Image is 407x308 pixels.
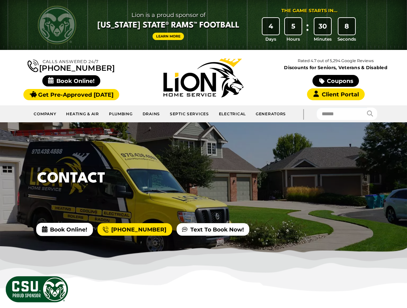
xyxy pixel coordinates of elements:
div: The Game Starts in... [281,7,337,14]
div: 5 [285,18,302,35]
span: Hours [287,36,300,42]
div: 30 [314,18,331,35]
div: | [291,105,316,122]
h1: Contact [37,168,270,190]
a: Company [29,108,61,120]
a: Learn More [153,33,184,40]
span: Book Online! [42,75,100,86]
p: Rated 4.7 out of 5,294 Google Reviews [270,57,402,64]
a: Generators [251,108,291,120]
a: Get Pre-Approved [DATE] [23,89,119,100]
img: CSU Rams logo [38,6,76,44]
span: Minutes [314,36,332,42]
a: Text To Book Now! [177,223,249,236]
div: 4 [262,18,279,35]
a: [PHONE_NUMBER] [28,58,115,72]
a: Client Portal [307,88,365,100]
a: Septic Services [165,108,214,120]
div: 8 [338,18,355,35]
a: Heating & Air [61,108,104,120]
span: Book Online! [36,223,93,236]
span: [US_STATE] State® Rams™ Football [97,20,239,31]
a: Plumbing [104,108,138,120]
a: Electrical [214,108,251,120]
span: Discounts for Seniors, Veterans & Disabled [271,65,401,70]
a: Coupons [312,75,359,87]
span: Seconds [337,36,356,42]
a: [PHONE_NUMBER] [97,223,172,236]
div: : [304,18,311,43]
span: Days [265,36,276,42]
img: CSU Sponsor Badge [5,275,69,303]
span: Lion is a proud sponsor of [97,10,239,20]
a: Drains [138,108,165,120]
img: Lion Home Service [163,58,244,97]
